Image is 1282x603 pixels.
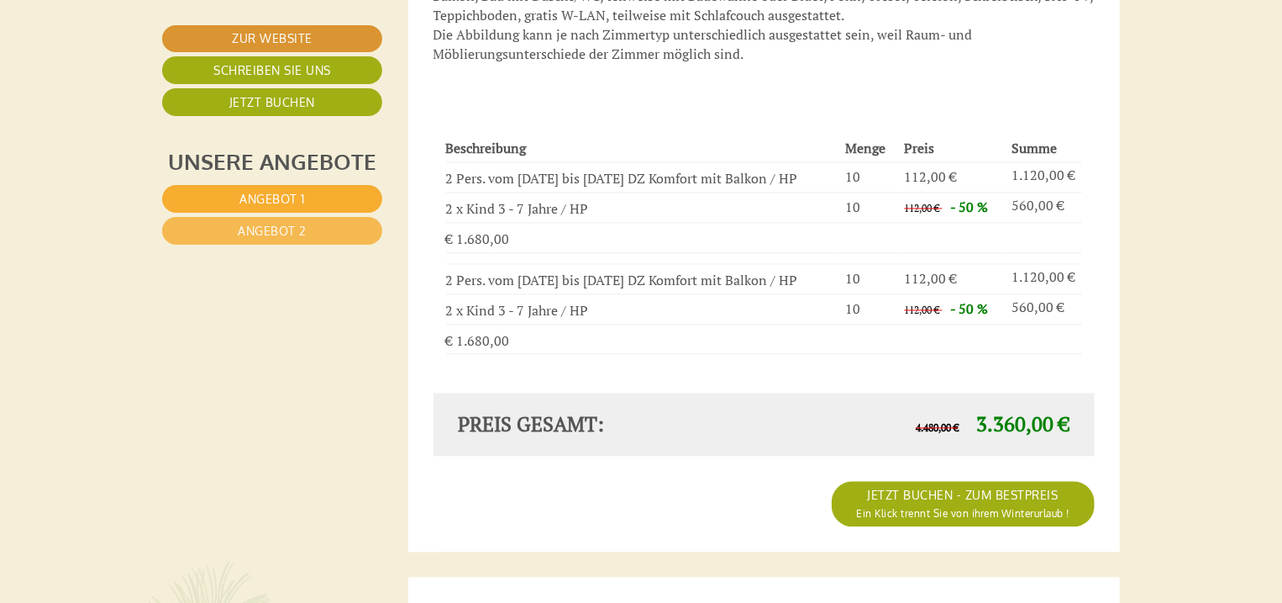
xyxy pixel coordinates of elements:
span: 3.360,00 € [976,410,1069,437]
span: Ein Klick trennt Sie von ihrem Winterurlaub ! [857,507,1070,520]
td: 2 x Kind 3 - 7 Jahre / HP [446,294,839,324]
span: Angebot 1 [239,192,305,206]
td: 560,00 € [1005,193,1082,223]
td: 1.120,00 € [1005,263,1082,294]
td: € 1.680,00 [446,324,839,354]
div: Unsere Angebote [162,145,382,177]
th: Menge [839,135,898,161]
span: Angebot 2 [238,224,307,238]
a: Schreiben Sie uns [162,56,382,84]
div: Sie [386,50,636,63]
td: 10 [839,263,898,294]
div: Preis gesamt: [446,410,764,438]
span: - 50 % [951,299,989,318]
td: 1.120,00 € [1005,162,1082,193]
span: 112,00 € [905,202,940,214]
a: Zur Website [162,25,382,52]
td: 2 x Kind 3 - 7 Jahre / HP [446,193,839,223]
span: 112,00 € [905,167,958,186]
th: Summe [1005,135,1082,161]
td: 2 Pers. vom [DATE] bis [DATE] DZ Komfort mit Balkon / HP [446,263,839,294]
th: Beschreibung [446,135,839,161]
span: 112,00 € [905,269,958,288]
a: Jetzt buchen [162,88,382,116]
span: - 50 % [951,198,989,216]
td: € 1.680,00 [446,223,839,253]
div: Guten Tag, wie können wir Ihnen helfen? [378,46,649,98]
th: Preis [898,135,1005,161]
td: 560,00 € [1005,294,1082,324]
td: 10 [839,162,898,193]
button: Senden [564,445,662,473]
small: 13:28 [386,82,636,94]
td: 10 [839,294,898,324]
span: 4.480,00 € [916,421,959,434]
span: 112,00 € [905,304,940,316]
td: 10 [839,193,898,223]
td: 2 Pers. vom [DATE] bis [DATE] DZ Komfort mit Balkon / HP [446,162,839,193]
div: Freitag [294,13,368,42]
a: JETZT BUCHEN - zum bestpreisEin Klick trennt Sie von ihrem Winterurlaub ! [832,481,1095,526]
